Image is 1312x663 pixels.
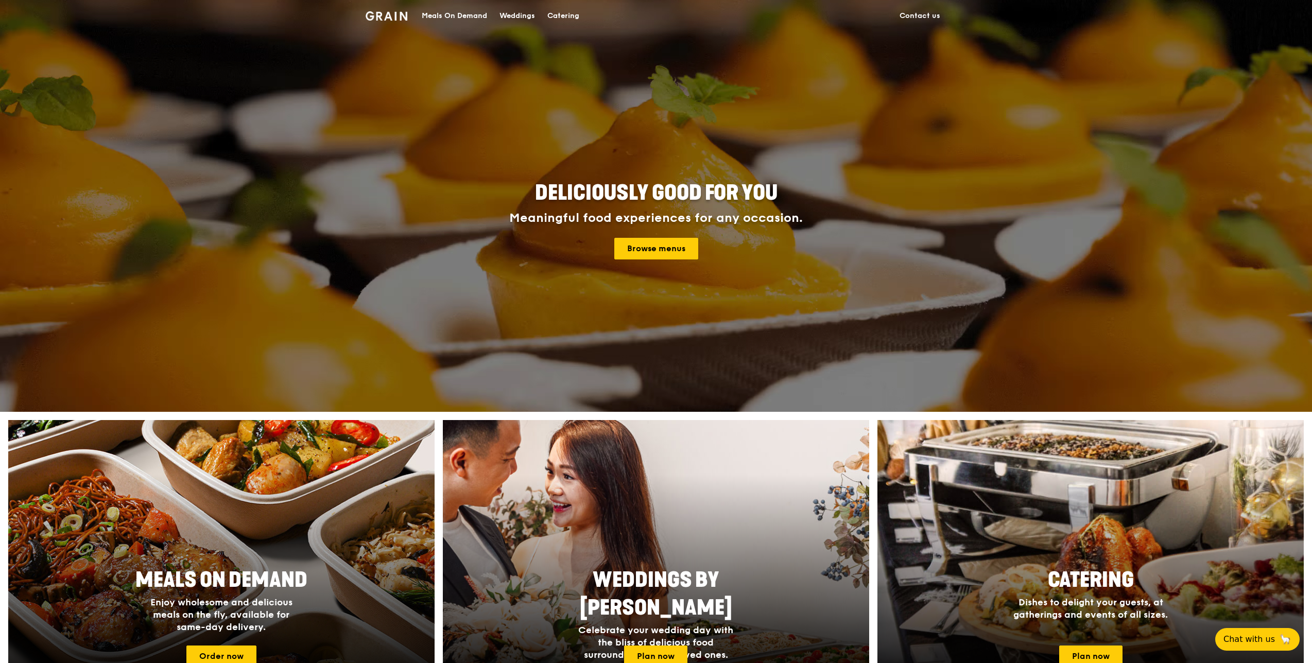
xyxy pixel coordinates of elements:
div: Weddings [499,1,535,31]
span: Deliciously good for you [535,181,778,205]
button: Chat with us🦙 [1215,628,1300,651]
div: Meals On Demand [422,1,487,31]
span: Meals On Demand [135,568,307,592]
div: Meaningful food experiences for any occasion. [471,211,841,225]
a: Catering [541,1,585,31]
span: Enjoy wholesome and delicious meals on the fly, available for same-day delivery. [150,597,292,633]
div: Catering [547,1,579,31]
span: 🦙 [1279,633,1291,645]
img: Grain [366,11,407,21]
span: Celebrate your wedding day with the bliss of delicious food surrounded by your loved ones. [578,624,733,660]
a: Browse menus [614,238,698,259]
span: Catering [1048,568,1134,592]
a: Weddings [493,1,541,31]
span: Dishes to delight your guests, at gatherings and events of all sizes. [1013,597,1168,620]
span: Chat with us [1223,633,1275,645]
a: Contact us [893,1,946,31]
span: Weddings by [PERSON_NAME] [580,568,732,620]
